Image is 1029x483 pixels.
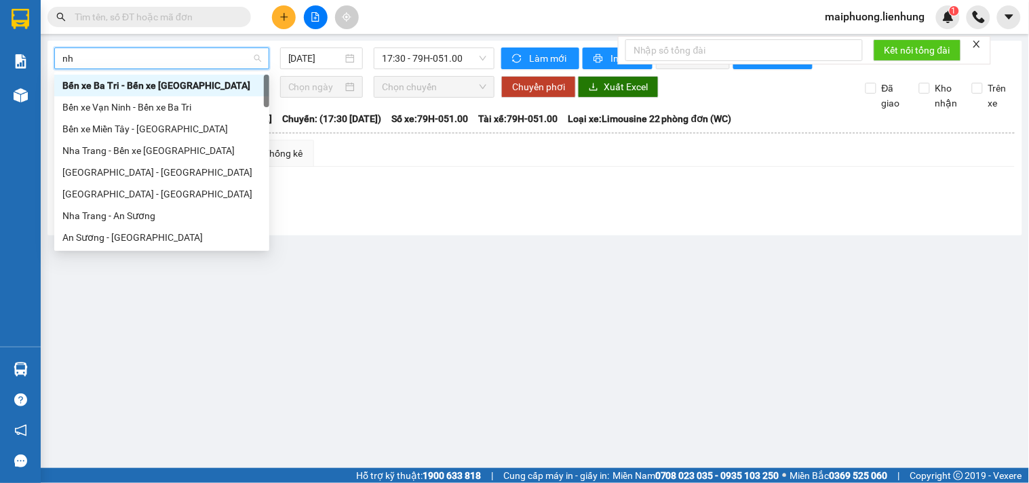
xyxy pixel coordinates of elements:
[655,470,779,481] strong: 0708 023 035 - 0935 103 250
[952,6,956,16] span: 1
[583,47,653,69] button: printerIn phơi
[288,51,343,66] input: 12/10/2025
[54,140,269,161] div: Nha Trang - Bến xe Miền Tây
[874,39,961,61] button: Kết nối tổng đài
[790,468,888,483] span: Miền Bắc
[264,146,303,161] div: Thống kê
[954,471,963,480] span: copyright
[62,208,261,223] div: Nha Trang - An Sương
[830,470,888,481] strong: 0369 525 060
[56,12,66,22] span: search
[391,111,468,126] span: Số xe: 79H-051.00
[501,76,576,98] button: Chuyển phơi
[578,76,659,98] button: downloadXuất Excel
[876,81,909,111] span: Đã giao
[14,455,27,467] span: message
[12,9,29,29] img: logo-vxr
[491,468,493,483] span: |
[512,54,524,64] span: sync
[54,118,269,140] div: Bến xe Miền Tây - Nha Trang
[568,111,732,126] span: Loại xe: Limousine 22 phòng đơn (WC)
[815,8,936,25] span: maiphuong.lienhung
[14,424,27,437] span: notification
[75,9,235,24] input: Tìm tên, số ĐT hoặc mã đơn
[279,12,289,22] span: plus
[342,12,351,22] span: aim
[625,39,863,61] input: Nhập số tổng đài
[62,100,261,115] div: Bến xe Vạn Ninh - Bến xe Ba Tri
[304,5,328,29] button: file-add
[62,230,261,245] div: An Sương - [GEOGRAPHIC_DATA]
[14,362,28,376] img: warehouse-icon
[1003,11,1015,23] span: caret-down
[950,6,959,16] sup: 1
[478,111,558,126] span: Tài xế: 79H-051.00
[14,54,28,69] img: solution-icon
[942,11,954,23] img: icon-new-feature
[54,161,269,183] div: Tịnh Biên - Khánh Hòa
[503,468,609,483] span: Cung cấp máy in - giấy in:
[311,12,320,22] span: file-add
[62,143,261,158] div: Nha Trang - Bến xe [GEOGRAPHIC_DATA]
[54,75,269,96] div: Bến xe Ba Tri - Bến xe Vạn Ninh
[382,48,486,69] span: 17:30 - 79H-051.00
[54,227,269,248] div: An Sương - Nha Trang
[423,470,481,481] strong: 1900 633 818
[783,473,787,478] span: ⚪️
[54,183,269,205] div: Nha Trang - Hà Tiên
[501,47,579,69] button: syncLàm mới
[282,111,381,126] span: Chuyến: (17:30 [DATE])
[382,77,486,97] span: Chọn chuyến
[983,81,1015,111] span: Trên xe
[62,78,261,93] div: Bến xe Ba Tri - Bến xe [GEOGRAPHIC_DATA]
[14,393,27,406] span: question-circle
[272,5,296,29] button: plus
[14,88,28,102] img: warehouse-icon
[335,5,359,29] button: aim
[62,121,261,136] div: Bến xe Miền Tây - [GEOGRAPHIC_DATA]
[972,39,982,49] span: close
[930,81,963,111] span: Kho nhận
[288,79,343,94] input: Chọn ngày
[356,468,481,483] span: Hỗ trợ kỹ thuật:
[898,468,900,483] span: |
[610,51,642,66] span: In phơi
[529,51,568,66] span: Làm mới
[997,5,1021,29] button: caret-down
[594,54,605,64] span: printer
[62,187,261,201] div: [GEOGRAPHIC_DATA] - [GEOGRAPHIC_DATA]
[54,205,269,227] div: Nha Trang - An Sương
[54,96,269,118] div: Bến xe Vạn Ninh - Bến xe Ba Tri
[973,11,985,23] img: phone-icon
[62,165,261,180] div: [GEOGRAPHIC_DATA] - [GEOGRAPHIC_DATA]
[613,468,779,483] span: Miền Nam
[885,43,950,58] span: Kết nối tổng đài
